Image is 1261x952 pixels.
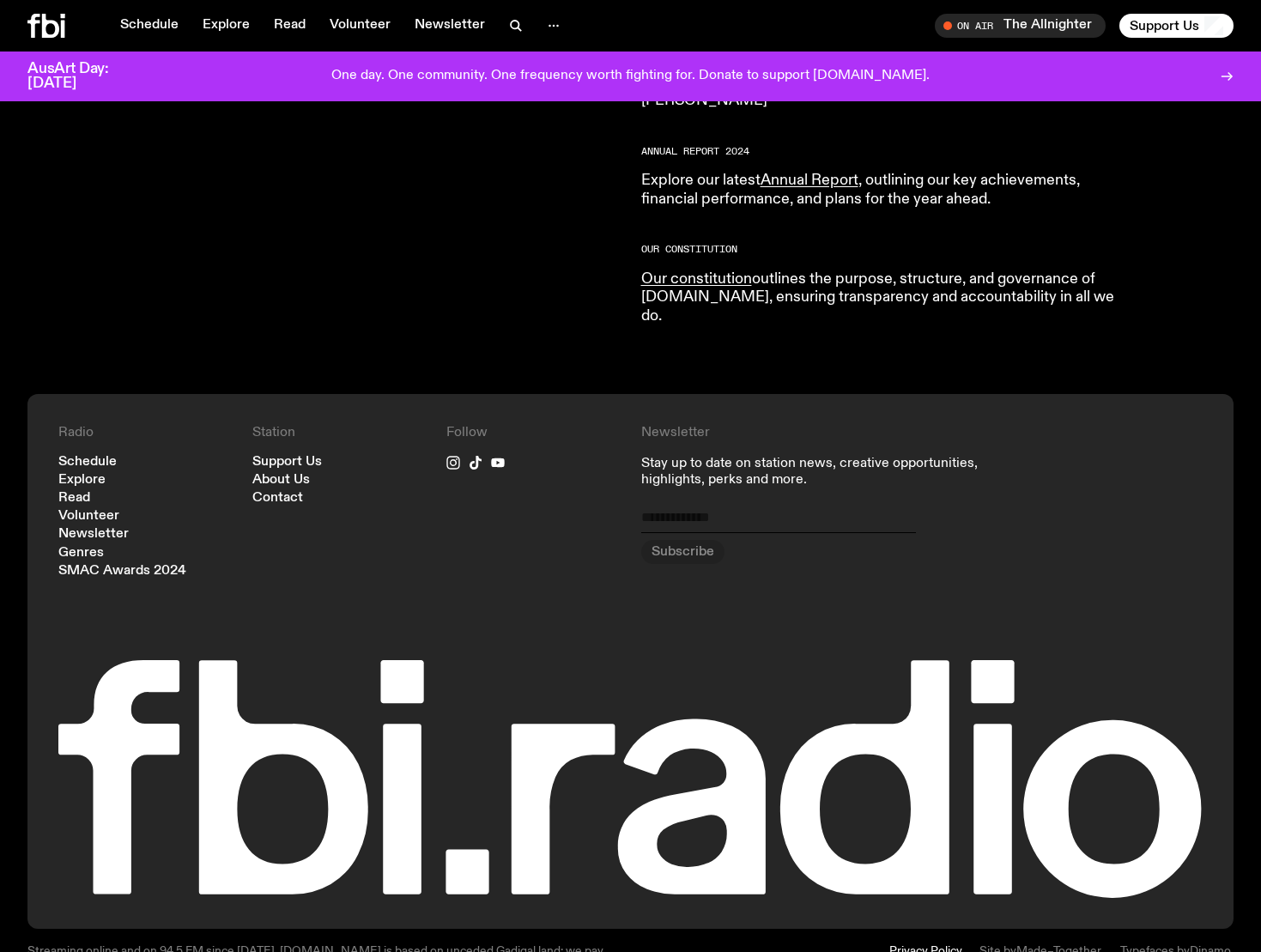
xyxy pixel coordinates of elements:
[58,492,90,505] a: Read
[641,245,1136,254] h2: Our Constitution
[252,456,322,469] a: Support Us
[641,271,752,287] a: Our constitution
[110,14,189,38] a: Schedule
[319,14,401,38] a: Volunteer
[252,492,303,505] a: Contact
[58,547,104,560] a: Genres
[1130,18,1199,33] span: Support Us
[252,474,310,487] a: About Us
[641,172,1136,209] p: Explore our latest , outlining our key achievements, financial performance, and plans for the yea...
[27,62,137,91] h3: AusArt Day: [DATE]
[761,173,858,188] a: Annual Report
[641,540,724,564] button: Subscribe
[192,14,260,38] a: Explore
[641,456,1009,488] p: Stay up to date on station news, creative opportunities, highlights, perks and more.
[58,528,129,541] a: Newsletter
[331,69,930,84] p: One day. One community. One frequency worth fighting for. Donate to support [DOMAIN_NAME].
[935,14,1106,38] button: On AirThe Allnighter
[264,14,316,38] a: Read
[641,147,1136,156] h2: Annual report 2024
[641,425,1009,441] h4: Newsletter
[404,14,495,38] a: Newsletter
[641,270,1136,326] p: outlines the purpose, structure, and governance of [DOMAIN_NAME], ensuring transparency and accou...
[252,425,426,441] h4: Station
[1119,14,1234,38] button: Support Us
[58,565,186,578] a: SMAC Awards 2024
[446,425,620,441] h4: Follow
[58,456,117,469] a: Schedule
[58,425,232,441] h4: Radio
[58,474,106,487] a: Explore
[58,510,119,523] a: Volunteer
